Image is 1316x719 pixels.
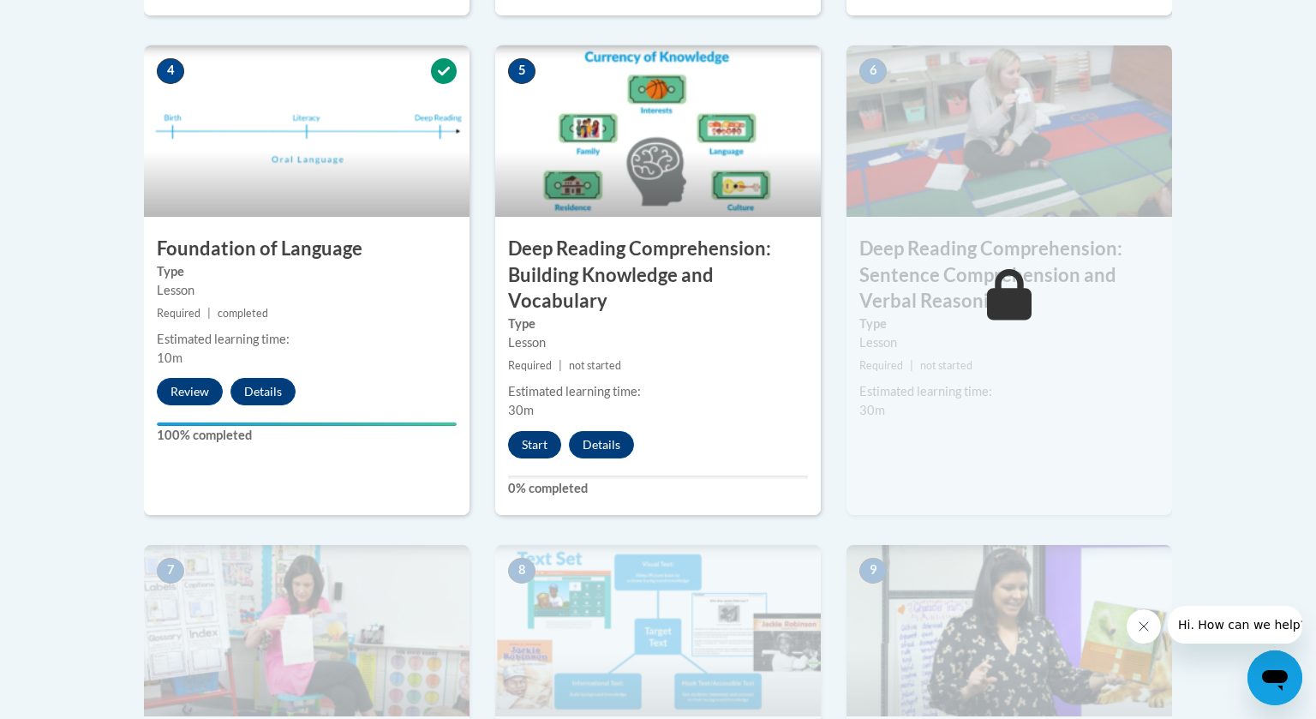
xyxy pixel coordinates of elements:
[508,315,808,333] label: Type
[910,359,913,372] span: |
[569,359,621,372] span: not started
[508,431,561,458] button: Start
[157,307,200,320] span: Required
[508,359,552,372] span: Required
[859,333,1159,352] div: Lesson
[207,307,211,320] span: |
[157,330,457,349] div: Estimated learning time:
[508,479,808,498] label: 0% completed
[1247,650,1302,705] iframe: Button to launch messaging window
[569,431,634,458] button: Details
[218,307,268,320] span: completed
[157,58,184,84] span: 4
[157,422,457,426] div: Your progress
[157,262,457,281] label: Type
[230,378,296,405] button: Details
[495,236,821,315] h3: Deep Reading Comprehension: Building Knowledge and Vocabulary
[846,545,1172,716] img: Course Image
[157,351,182,365] span: 10m
[157,558,184,584] span: 7
[508,403,534,417] span: 30m
[559,359,562,372] span: |
[157,378,223,405] button: Review
[157,426,457,445] label: 100% completed
[1168,606,1302,644] iframe: Message from company
[144,45,470,217] img: Course Image
[495,45,821,217] img: Course Image
[859,315,1159,333] label: Type
[859,382,1159,401] div: Estimated learning time:
[846,45,1172,217] img: Course Image
[508,333,808,352] div: Lesson
[1127,609,1161,644] iframe: Close message
[859,359,903,372] span: Required
[508,58,535,84] span: 5
[144,236,470,262] h3: Foundation of Language
[846,236,1172,315] h3: Deep Reading Comprehension: Sentence Comprehension and Verbal Reasoning
[859,558,887,584] span: 9
[10,12,139,26] span: Hi. How can we help?
[157,281,457,300] div: Lesson
[859,403,885,417] span: 30m
[495,545,821,716] img: Course Image
[144,545,470,716] img: Course Image
[859,58,887,84] span: 6
[508,382,808,401] div: Estimated learning time:
[920,359,972,372] span: not started
[508,558,535,584] span: 8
